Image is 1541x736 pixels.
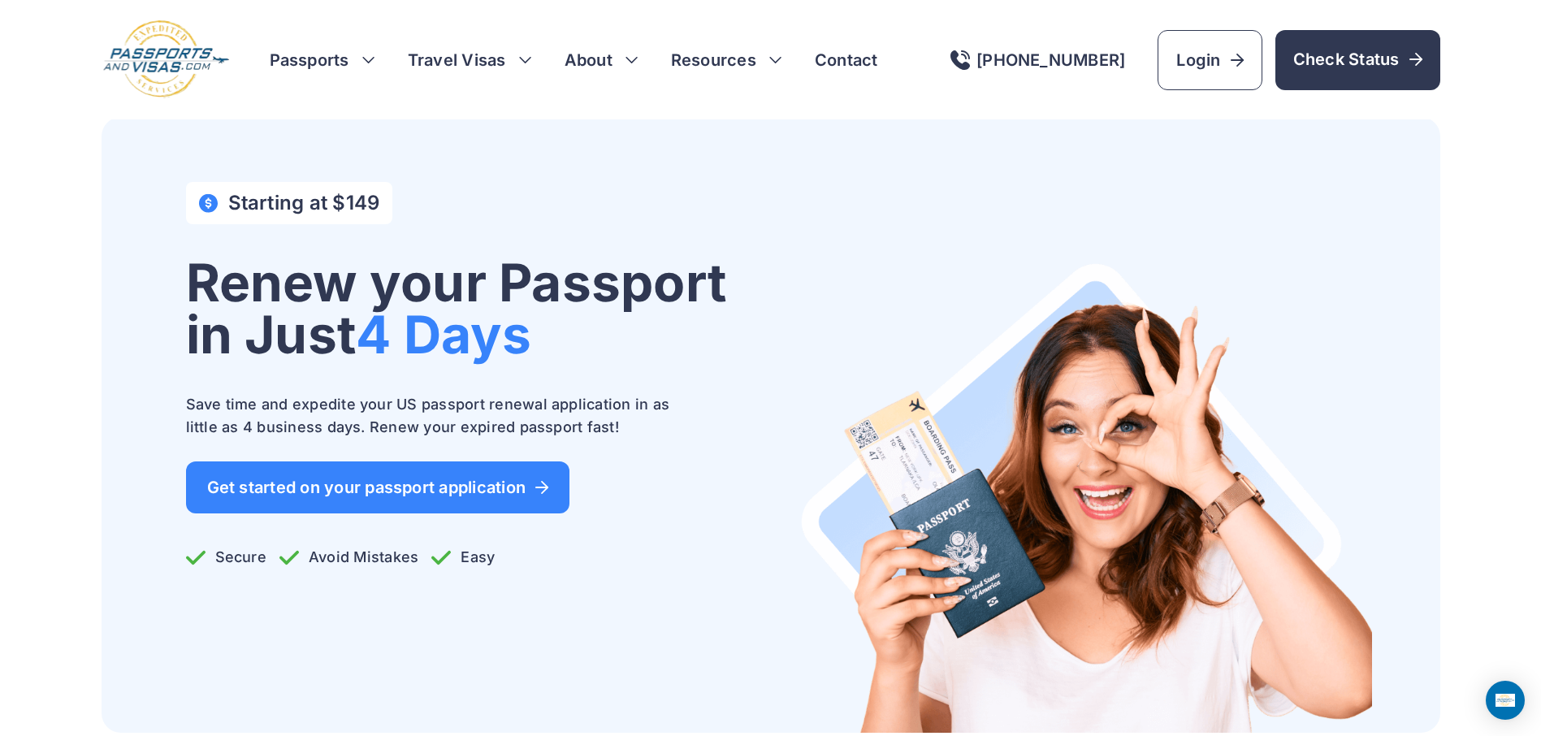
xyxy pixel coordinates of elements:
[950,50,1125,70] a: [PHONE_NUMBER]
[565,49,613,71] a: About
[186,257,727,361] h1: Renew your Passport in Just
[1486,681,1525,720] div: Open Intercom Messenger
[279,546,418,569] p: Avoid Mistakes
[1176,49,1243,71] span: Login
[408,49,532,71] h3: Travel Visas
[356,303,531,366] span: 4 Days
[671,49,782,71] h3: Resources
[1293,48,1422,71] span: Check Status
[186,461,570,513] a: Get started on your passport application
[186,393,690,439] p: Save time and expedite your US passport renewal application in as little as 4 business days. Rene...
[186,546,266,569] p: Secure
[800,262,1372,733] img: Renew your Passport in Just 4 Days
[815,49,878,71] a: Contact
[102,19,231,100] img: Logo
[431,546,495,569] p: Easy
[270,49,375,71] h3: Passports
[228,192,380,214] h4: Starting at $149
[1275,30,1440,90] a: Check Status
[1158,30,1262,90] a: Login
[207,479,549,496] span: Get started on your passport application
